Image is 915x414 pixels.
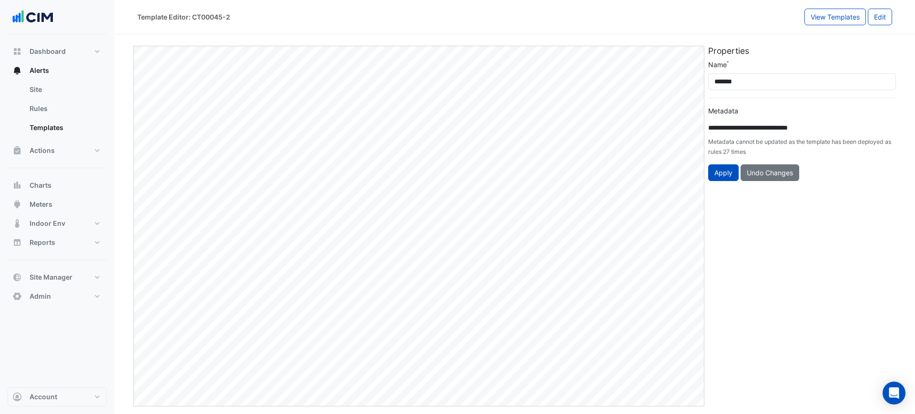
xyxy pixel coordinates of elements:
[708,106,738,116] label: Metadata
[8,214,107,233] button: Indoor Env
[30,292,51,301] span: Admin
[8,268,107,287] button: Site Manager
[12,146,22,155] app-icon: Actions
[30,200,52,209] span: Meters
[8,141,107,160] button: Actions
[12,181,22,190] app-icon: Charts
[30,392,57,402] span: Account
[8,387,107,406] button: Account
[804,9,866,25] button: View Templates
[12,292,22,301] app-icon: Admin
[8,80,107,141] div: Alerts
[8,42,107,61] button: Dashboard
[8,176,107,195] button: Charts
[12,200,22,209] app-icon: Meters
[12,47,22,56] app-icon: Dashboard
[8,287,107,306] button: Admin
[30,273,72,282] span: Site Manager
[708,164,739,181] button: Apply
[741,164,799,181] button: Undo Changes
[8,233,107,252] button: Reports
[8,195,107,214] button: Meters
[30,181,51,190] span: Charts
[708,60,727,70] label: Name
[708,46,896,56] h5: Properties
[12,219,22,228] app-icon: Indoor Env
[8,61,107,80] button: Alerts
[30,47,66,56] span: Dashboard
[22,118,107,137] a: Templates
[22,80,107,99] a: Site
[30,238,55,247] span: Reports
[30,219,65,228] span: Indoor Env
[883,382,905,404] div: Open Intercom Messenger
[708,138,891,155] small: Metadata cannot be updated as the template has been deployed as rules 27 times
[12,273,22,282] app-icon: Site Manager
[30,66,49,75] span: Alerts
[12,66,22,75] app-icon: Alerts
[11,8,54,27] img: Company Logo
[137,12,230,22] div: Template Editor: CT00045-2
[12,238,22,247] app-icon: Reports
[30,146,55,155] span: Actions
[22,99,107,118] a: Rules
[868,9,892,25] button: Edit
